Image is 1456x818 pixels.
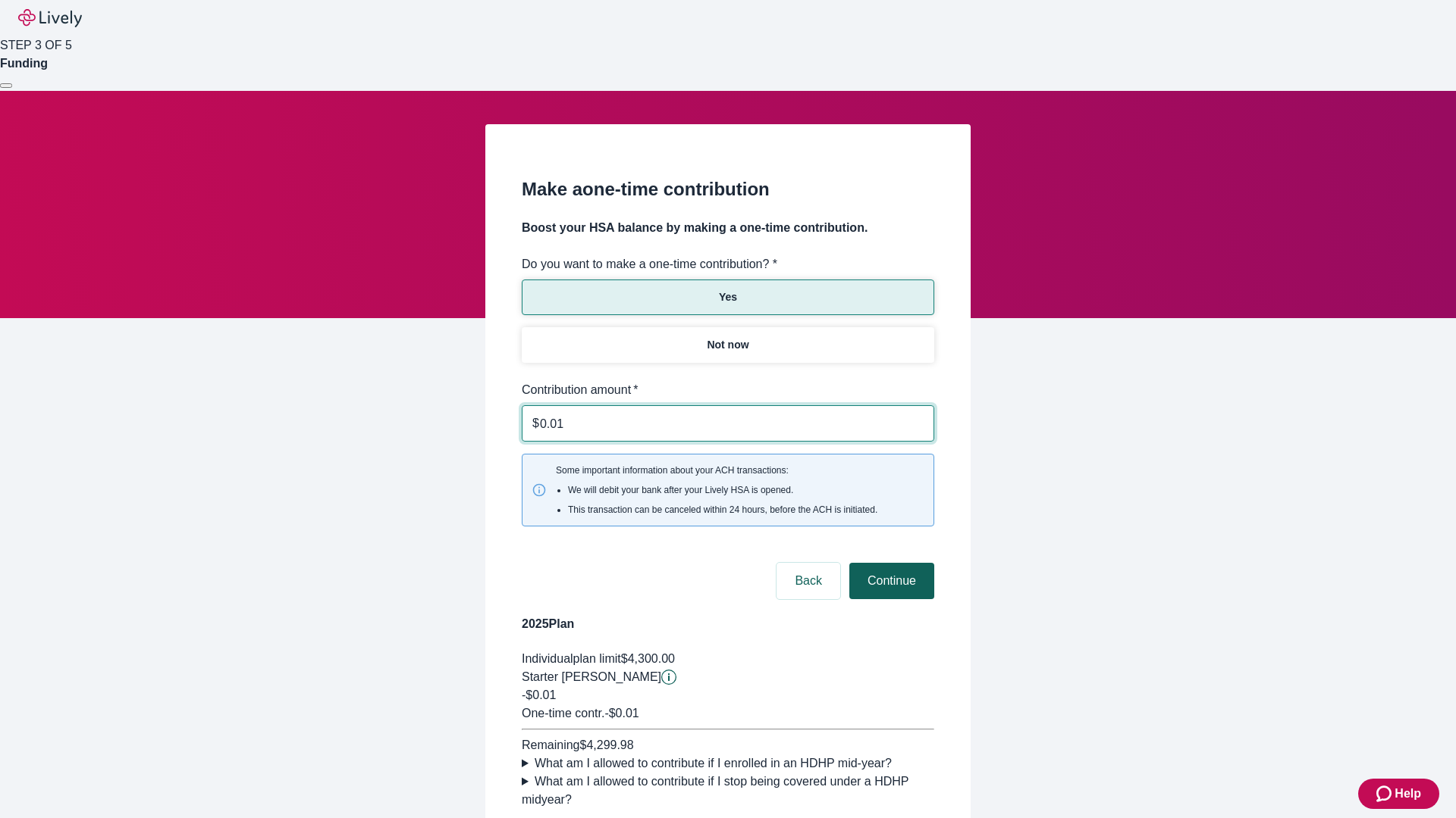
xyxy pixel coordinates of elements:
h2: Make a one-time contribution [522,176,934,203]
summary: What am I allowed to contribute if I stop being covered under a HDHP midyear? [522,773,934,809]
button: Back [777,563,840,599]
span: One-time contr. [522,707,604,720]
span: Help [1395,785,1421,803]
svg: Zendesk support icon [1376,785,1395,803]
li: We will debit your bank after your Lively HSA is opened. [568,483,877,497]
span: -$0.01 [522,688,556,701]
h4: Boost your HSA balance by making a one-time contribution. [522,219,934,237]
p: Yes [719,289,737,305]
label: Do you want to make a one-time contribution? * [522,255,777,273]
summary: What am I allowed to contribute if I enrolled in an HDHP mid-year? [522,754,934,773]
span: Starter [PERSON_NAME] [522,670,661,683]
p: $ [532,414,539,432]
button: Lively will contribute $0.01 to establish your account [661,670,676,685]
button: Zendesk support iconHelp [1358,779,1439,809]
span: - $0.01 [604,707,639,720]
span: Individual plan limit [522,652,621,665]
button: Yes [522,279,934,315]
span: Some important information about your ACH transactions: [556,464,877,517]
span: $4,299.98 [579,738,633,751]
button: Continue [849,563,934,599]
button: Not now [522,327,934,363]
p: Not now [707,337,748,353]
h4: 2025 Plan [522,615,934,633]
img: Lively [18,9,82,27]
li: This transaction can be canceled within 24 hours, before the ACH is initiated. [568,503,877,517]
label: Contribution amount [522,381,639,399]
span: Remaining [522,738,579,751]
svg: Starter penny details [661,670,676,685]
input: $0.00 [540,408,934,439]
span: $4,300.00 [621,652,675,665]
